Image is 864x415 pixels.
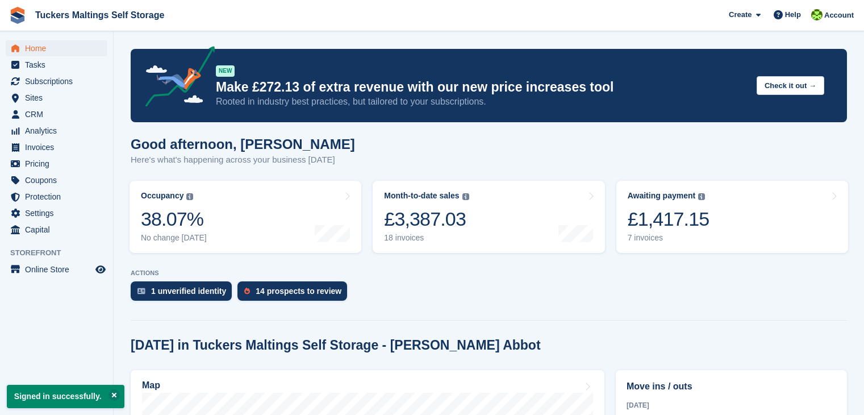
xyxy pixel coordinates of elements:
[131,338,541,353] h2: [DATE] in Tuckers Maltings Self Storage - [PERSON_NAME] Abbot
[25,172,93,188] span: Coupons
[627,380,836,393] h2: Move ins / outs
[10,247,113,259] span: Storefront
[25,106,93,122] span: CRM
[25,139,93,155] span: Invoices
[6,172,107,188] a: menu
[31,6,169,24] a: Tuckers Maltings Self Storage
[462,193,469,200] img: icon-info-grey-7440780725fd019a000dd9b08b2336e03edf1995a4989e88bcd33f0948082b44.svg
[25,205,93,221] span: Settings
[141,233,207,243] div: No change [DATE]
[141,208,207,231] div: 38.07%
[384,233,469,243] div: 18 invoices
[137,288,145,294] img: verify_identity-adf6edd0f0f0b5bbfe63781bf79b02c33cf7c696d77639b501bdc392416b5a36.svg
[25,40,93,56] span: Home
[94,263,107,276] a: Preview store
[6,139,107,155] a: menu
[136,46,215,111] img: price-adjustments-announcement-icon-8257ccfd72463d97f412b2fc003d46551f7dbcb40ab6d574587a9cd5c0d94...
[698,193,705,200] img: icon-info-grey-7440780725fd019a000dd9b08b2336e03edf1995a4989e88bcd33f0948082b44.svg
[25,156,93,172] span: Pricing
[244,288,250,294] img: prospect-51fa495bee0391a8d652442698ab0144808aea92771e9ea1ae160a38d050c398.svg
[6,106,107,122] a: menu
[151,287,226,296] div: 1 unverified identity
[25,73,93,89] span: Subscriptions
[25,123,93,139] span: Analytics
[824,10,854,21] span: Account
[25,57,93,73] span: Tasks
[256,287,341,296] div: 14 prospects to review
[384,208,469,231] div: £3,387.03
[25,222,93,238] span: Capital
[6,40,107,56] a: menu
[628,233,709,243] div: 7 invoices
[811,9,823,20] img: Joe Superhub
[142,380,160,391] h2: Map
[6,73,107,89] a: menu
[6,57,107,73] a: menu
[729,9,752,20] span: Create
[6,222,107,238] a: menu
[7,385,124,408] p: Signed in successfully.
[216,79,748,96] p: Make £272.13 of extra revenue with our new price increases tool
[6,189,107,205] a: menu
[216,96,748,108] p: Rooted in industry best practices, but tailored to your subscriptions.
[25,90,93,106] span: Sites
[384,191,459,201] div: Month-to-date sales
[757,76,824,95] button: Check it out →
[6,123,107,139] a: menu
[130,181,361,253] a: Occupancy 38.07% No change [DATE]
[627,400,836,410] div: [DATE]
[6,90,107,106] a: menu
[131,136,355,152] h1: Good afternoon, [PERSON_NAME]
[131,153,355,167] p: Here's what's happening across your business [DATE]
[628,191,696,201] div: Awaiting payment
[25,262,93,277] span: Online Store
[9,7,26,24] img: stora-icon-8386f47178a22dfd0bd8f6a31ec36ba5ce8667c1dd55bd0f319d3a0aa187defe.svg
[6,205,107,221] a: menu
[628,208,709,231] div: £1,417.15
[131,281,237,306] a: 1 unverified identity
[186,193,193,200] img: icon-info-grey-7440780725fd019a000dd9b08b2336e03edf1995a4989e88bcd33f0948082b44.svg
[6,262,107,277] a: menu
[131,269,847,277] p: ACTIONS
[237,281,353,306] a: 14 prospects to review
[216,65,235,77] div: NEW
[785,9,801,20] span: Help
[373,181,604,253] a: Month-to-date sales £3,387.03 18 invoices
[616,181,848,253] a: Awaiting payment £1,417.15 7 invoices
[6,156,107,172] a: menu
[25,189,93,205] span: Protection
[141,191,183,201] div: Occupancy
